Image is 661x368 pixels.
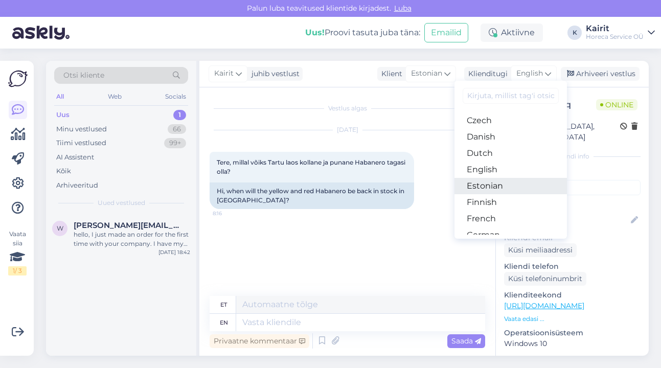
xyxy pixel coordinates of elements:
div: 99+ [164,138,186,148]
button: Emailid [424,23,468,42]
span: Saada [451,336,481,346]
div: juhib vestlust [247,68,300,79]
a: Czech [454,112,567,129]
a: [URL][DOMAIN_NAME] [504,301,584,310]
div: Uus [56,110,70,120]
p: Windows 10 [504,338,641,349]
div: hello, I just made an order for the first time with your company. I have my document number, but ... [74,230,190,248]
p: Klienditeekond [504,290,641,301]
input: Lisa nimi [505,215,629,226]
div: Kõik [56,166,71,176]
input: Kirjuta, millist tag'i otsid [463,88,559,104]
a: Estonian [454,178,567,194]
span: English [516,68,543,79]
p: Brauser [504,353,641,364]
div: Kairit [586,25,644,33]
a: KairitHoreca Service OÜ [586,25,655,41]
div: Horeca Service OÜ [586,33,644,41]
div: Kliendi info [504,152,641,161]
div: Küsi telefoninumbrit [504,272,586,286]
div: Hi, when will the yellow and red Habanero be back in stock in [GEOGRAPHIC_DATA]? [210,182,414,209]
span: Estonian [411,68,442,79]
div: [DATE] [210,125,485,134]
div: 1 / 3 [8,266,27,275]
div: Vaata siia [8,229,27,275]
div: Privaatne kommentaar [210,334,309,348]
div: en [220,314,228,331]
a: Danish [454,129,567,145]
span: 8:16 [213,210,251,217]
span: w [57,224,63,232]
div: Web [106,90,124,103]
p: Kliendi email [504,233,641,243]
div: Aktiivne [481,24,543,42]
div: K [567,26,582,40]
div: Arhiveeri vestlus [561,67,640,81]
input: Lisa tag [504,180,641,195]
p: Kliendi tag'id [504,167,641,178]
div: Arhiveeritud [56,180,98,191]
div: Minu vestlused [56,124,107,134]
div: AI Assistent [56,152,94,163]
a: English [454,162,567,178]
p: Kliendi telefon [504,261,641,272]
div: Socials [163,90,188,103]
div: 66 [168,124,186,134]
div: Proovi tasuta juba täna: [305,27,420,39]
span: walker.jene1331@gmail.com [74,221,180,230]
div: Tiimi vestlused [56,138,106,148]
div: Klienditugi [464,68,508,79]
div: Küsi meiliaadressi [504,243,577,257]
div: et [220,296,227,313]
span: Online [596,99,637,110]
div: Klient [377,68,402,79]
span: Luba [391,4,415,13]
b: Uus! [305,28,325,37]
span: Kairit [214,68,234,79]
a: Finnish [454,194,567,211]
a: German [454,227,567,243]
div: All [54,90,66,103]
img: Askly Logo [8,69,28,88]
span: Otsi kliente [63,70,104,81]
span: Tere, millal võiks Tartu laos kollane ja punane Habanero tagasi olla? [217,158,407,175]
span: Uued vestlused [98,198,145,208]
p: Operatsioonisüsteem [504,328,641,338]
p: Vaata edasi ... [504,314,641,324]
div: 1 [173,110,186,120]
a: Dutch [454,145,567,162]
p: Kliendi nimi [504,199,641,210]
a: French [454,211,567,227]
div: Vestlus algas [210,104,485,113]
div: [DATE] 18:42 [158,248,190,256]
